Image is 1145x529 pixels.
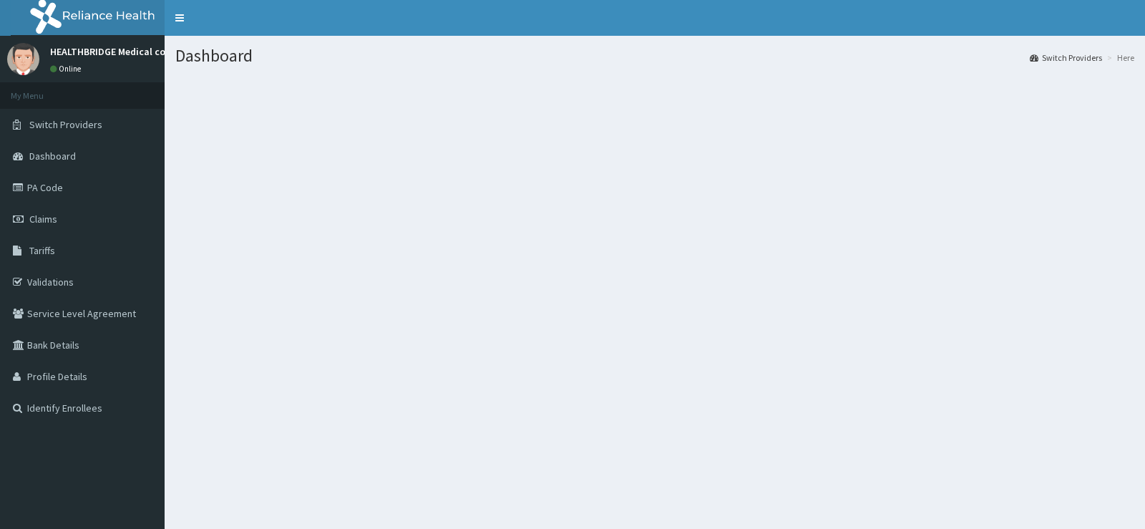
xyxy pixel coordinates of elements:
[50,47,210,57] p: HEALTHBRIDGE Medical consultants
[1103,52,1134,64] li: Here
[29,244,55,257] span: Tariffs
[29,213,57,225] span: Claims
[1030,52,1102,64] a: Switch Providers
[29,118,102,131] span: Switch Providers
[7,43,39,75] img: User Image
[50,64,84,74] a: Online
[29,150,76,162] span: Dashboard
[175,47,1134,65] h1: Dashboard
